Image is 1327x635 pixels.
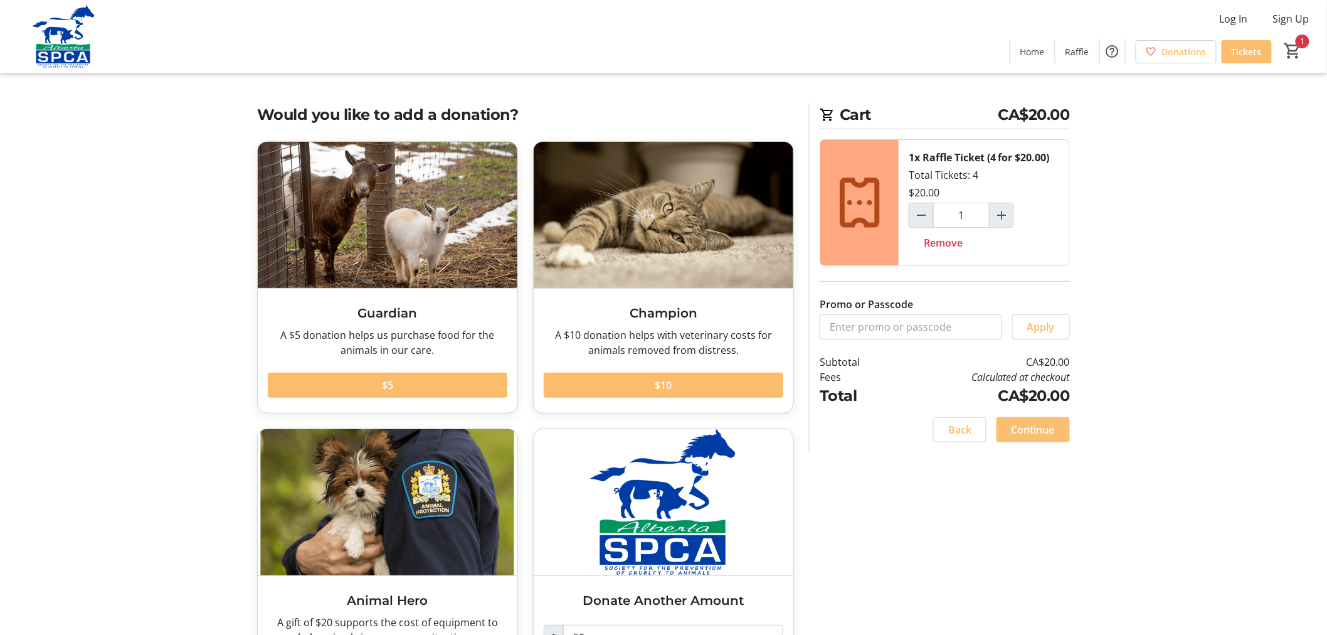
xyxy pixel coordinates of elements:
a: Donations [1136,40,1217,63]
td: Calculated at checkout [892,370,1070,385]
img: Champion [534,142,793,288]
span: Log In [1220,11,1248,26]
span: Donations [1162,45,1207,58]
label: Promo or Passcode [820,297,913,312]
button: Help [1100,39,1125,64]
h3: Animal Hero [268,591,507,610]
img: Animal Hero [258,429,517,575]
span: Sign Up [1273,11,1309,26]
div: A $10 donation helps with veterinary costs for animals removed from distress. [544,328,783,358]
span: Raffle [1065,45,1089,58]
a: Home [1010,40,1055,63]
img: Alberta SPCA's Logo [8,5,119,68]
h2: Would you like to add a donation? [257,104,794,126]
h3: Donate Another Amount [544,591,783,610]
span: Apply [1027,319,1055,334]
td: Subtotal [820,355,892,370]
span: $10 [655,378,672,393]
span: Continue [1012,422,1055,437]
span: Tickets [1232,45,1262,58]
a: Tickets [1222,40,1272,63]
td: CA$20.00 [892,385,1070,407]
td: CA$20.00 [892,355,1070,370]
button: $5 [268,373,507,398]
img: Guardian [258,142,517,288]
button: Increment by one [990,203,1013,227]
button: Apply [1012,314,1070,339]
input: Raffle Ticket (4 for $20.00) Quantity [933,203,990,228]
div: 1x Raffle Ticket (4 for $20.00) [909,150,1050,165]
span: Remove [924,235,963,250]
button: Log In [1210,9,1258,29]
button: Cart [1282,40,1304,62]
button: Remove [909,230,978,255]
div: A $5 donation helps us purchase food for the animals in our care. [268,328,507,358]
a: Raffle [1055,40,1099,63]
td: Fees [820,370,892,385]
button: $10 [544,373,783,398]
button: Back [933,417,986,442]
span: CA$20.00 [998,104,1070,126]
span: Home [1020,45,1045,58]
button: Continue [997,417,1070,442]
div: $20.00 [909,185,939,200]
td: Total [820,385,892,407]
button: Sign Up [1263,9,1319,29]
span: Back [948,422,971,437]
input: Enter promo or passcode [820,314,1002,339]
span: $5 [382,378,393,393]
button: Decrement by one [909,203,933,227]
h3: Guardian [268,304,507,323]
img: Donate Another Amount [534,429,793,575]
h3: Champion [544,304,783,323]
div: Total Tickets: 4 [899,140,1069,265]
h2: Cart [820,104,1070,129]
